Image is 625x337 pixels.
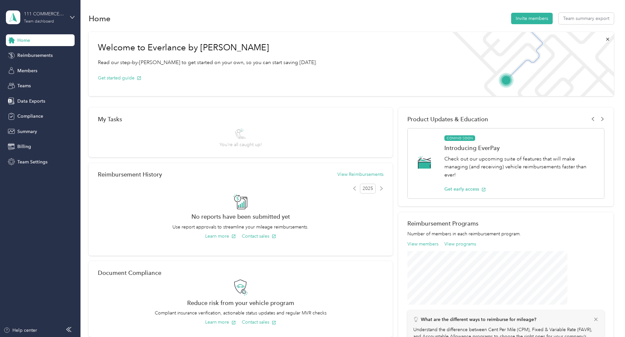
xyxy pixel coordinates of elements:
span: Teams [17,82,31,89]
span: 2025 [360,184,376,194]
button: Contact sales [242,233,276,240]
div: Team dashboard [24,20,54,24]
button: Team summary export [559,13,614,24]
h1: Welcome to Everlance by [PERSON_NAME] [98,42,317,53]
span: Billing [17,143,31,150]
button: Learn more [205,233,236,240]
button: View members [407,241,438,247]
button: Invite members [511,13,553,24]
span: Home [17,37,30,44]
button: Get started guide [98,75,141,81]
p: Compliant insurance verification, actionable status updates and regular MVR checks [98,310,384,316]
span: Reimbursements [17,52,53,59]
span: You’re all caught up! [220,141,262,148]
span: Data Exports [17,98,45,105]
button: Learn more [205,319,236,326]
button: Get early access [444,186,486,193]
p: Number of members in each reimbursement program. [407,230,604,237]
span: Compliance [17,113,43,120]
button: View Reimbursements [337,171,384,178]
h2: Reimbursement History [98,171,162,178]
h2: Document Compliance [98,269,161,276]
span: Team Settings [17,159,47,165]
h1: Introducing EverPay [444,144,597,151]
h2: No reports have been submitted yet [98,213,384,220]
p: Read our step-by-[PERSON_NAME] to get started on your own, so you can start saving [DATE]. [98,59,317,67]
p: Use report approvals to streamline your mileage reimbursements. [98,224,384,230]
button: Help center [4,327,37,334]
img: Welcome to everlance [446,32,614,96]
span: Summary [17,128,37,135]
span: Product Updates & Education [407,116,488,123]
h1: Home [89,15,111,22]
button: View programs [444,241,476,247]
h2: Reimbursement Programs [407,220,604,227]
h2: Reduce risk from your vehicle program [98,299,384,306]
div: My Tasks [98,116,384,123]
iframe: Everlance-gr Chat Button Frame [588,300,625,337]
span: COMING SOON [444,135,475,141]
p: Check out our upcoming suite of features that will make managing (and receiving) vehicle reimburs... [444,155,597,179]
button: Contact sales [242,319,276,326]
div: 111 COMMERCE LLC [24,10,65,17]
p: What are the different ways to reimburse for mileage? [421,316,536,323]
span: Members [17,67,37,74]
